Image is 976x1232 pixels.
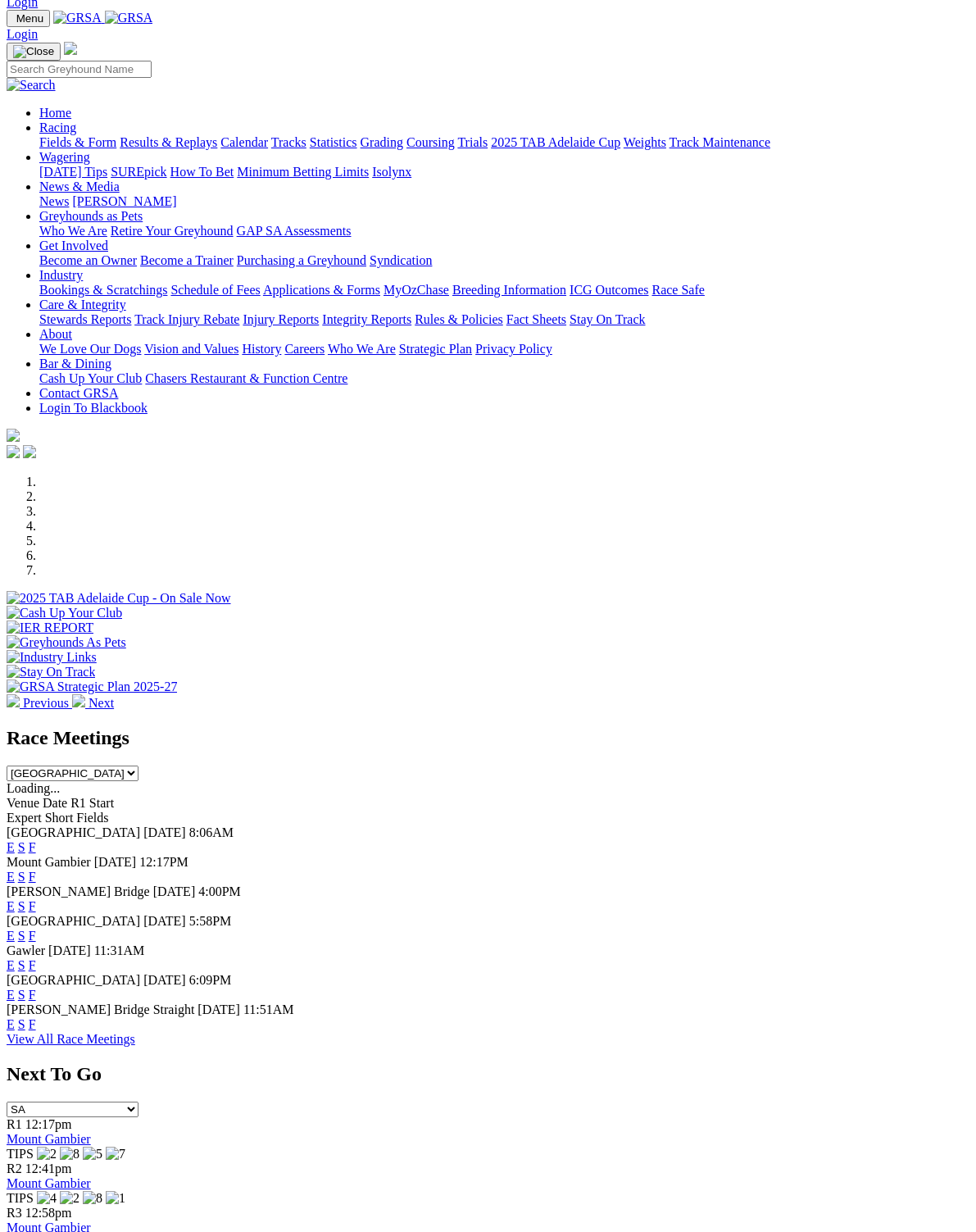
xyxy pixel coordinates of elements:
[120,135,217,149] a: Results & Replays
[7,1162,22,1175] span: R2
[53,11,102,25] img: GRSA
[7,635,126,650] img: Greyhounds As Pets
[7,445,20,458] img: facebook.svg
[7,78,56,93] img: Search
[7,1117,22,1131] span: R1
[7,958,15,972] a: E
[39,401,148,415] a: Login To Blackbook
[7,1147,34,1161] span: TIPS
[39,224,107,238] a: Who We Are
[399,342,472,356] a: Strategic Plan
[89,696,114,710] span: Next
[144,342,238,356] a: Vision and Values
[39,165,969,180] div: Wagering
[83,1191,102,1206] img: 8
[7,606,122,621] img: Cash Up Your Club
[7,1132,91,1146] a: Mount Gambier
[60,1191,79,1206] img: 2
[7,650,97,665] img: Industry Links
[7,929,15,943] a: E
[7,621,93,635] img: IER REPORT
[237,224,352,238] a: GAP SA Assessments
[23,696,69,710] span: Previous
[43,796,67,810] span: Date
[7,694,20,707] img: chevron-left-pager-white.svg
[284,342,325,356] a: Careers
[7,10,50,27] button: Toggle navigation
[237,253,366,267] a: Purchasing a Greyhound
[18,899,25,913] a: S
[134,312,239,326] a: Track Injury Rebate
[189,973,232,987] span: 6:09PM
[7,591,231,606] img: 2025 TAB Adelaide Cup - On Sale Now
[25,1206,72,1220] span: 12:58pm
[271,135,306,149] a: Tracks
[651,283,704,297] a: Race Safe
[7,870,15,884] a: E
[506,312,566,326] a: Fact Sheets
[29,840,36,854] a: F
[7,1002,194,1016] span: [PERSON_NAME] Bridge Straight
[143,914,186,928] span: [DATE]
[7,825,140,839] span: [GEOGRAPHIC_DATA]
[64,42,77,55] img: logo-grsa-white.png
[7,1032,135,1046] a: View All Race Meetings
[7,1206,22,1220] span: R3
[328,342,396,356] a: Who We Are
[143,973,186,987] span: [DATE]
[170,283,260,297] a: Schedule of Fees
[18,840,25,854] a: S
[39,224,969,239] div: Greyhounds as Pets
[189,914,232,928] span: 5:58PM
[39,312,969,327] div: Care & Integrity
[7,27,38,41] a: Login
[29,988,36,1002] a: F
[111,224,234,238] a: Retire Your Greyhound
[39,194,69,208] a: News
[7,811,42,825] span: Expert
[39,342,141,356] a: We Love Our Dogs
[457,135,488,149] a: Trials
[94,855,137,869] span: [DATE]
[7,899,15,913] a: E
[39,180,120,193] a: News & Media
[70,796,114,810] span: R1 Start
[570,283,648,297] a: ICG Outcomes
[76,811,108,825] span: Fields
[197,1002,240,1016] span: [DATE]
[237,165,369,179] a: Minimum Betting Limits
[7,781,60,795] span: Loading...
[23,445,36,458] img: twitter.svg
[106,1191,125,1206] img: 1
[39,120,76,134] a: Racing
[7,727,969,749] h2: Race Meetings
[7,914,140,928] span: [GEOGRAPHIC_DATA]
[39,386,118,400] a: Contact GRSA
[7,696,72,710] a: Previous
[111,165,166,179] a: SUREpick
[189,825,234,839] span: 8:06AM
[72,696,114,710] a: Next
[72,694,85,707] img: chevron-right-pager-white.svg
[243,312,319,326] a: Injury Reports
[7,1176,91,1190] a: Mount Gambier
[18,958,25,972] a: S
[39,283,969,298] div: Industry
[415,312,503,326] a: Rules & Policies
[7,665,95,680] img: Stay On Track
[39,371,969,386] div: Bar & Dining
[140,253,234,267] a: Become a Trainer
[39,268,83,282] a: Industry
[39,327,72,341] a: About
[45,811,74,825] span: Short
[475,342,552,356] a: Privacy Policy
[39,371,142,385] a: Cash Up Your Club
[198,884,241,898] span: 4:00PM
[39,135,116,149] a: Fields & Form
[170,165,234,179] a: How To Bet
[16,12,43,25] span: Menu
[39,194,969,209] div: News & Media
[7,61,152,78] input: Search
[60,1147,79,1162] img: 8
[220,135,268,149] a: Calendar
